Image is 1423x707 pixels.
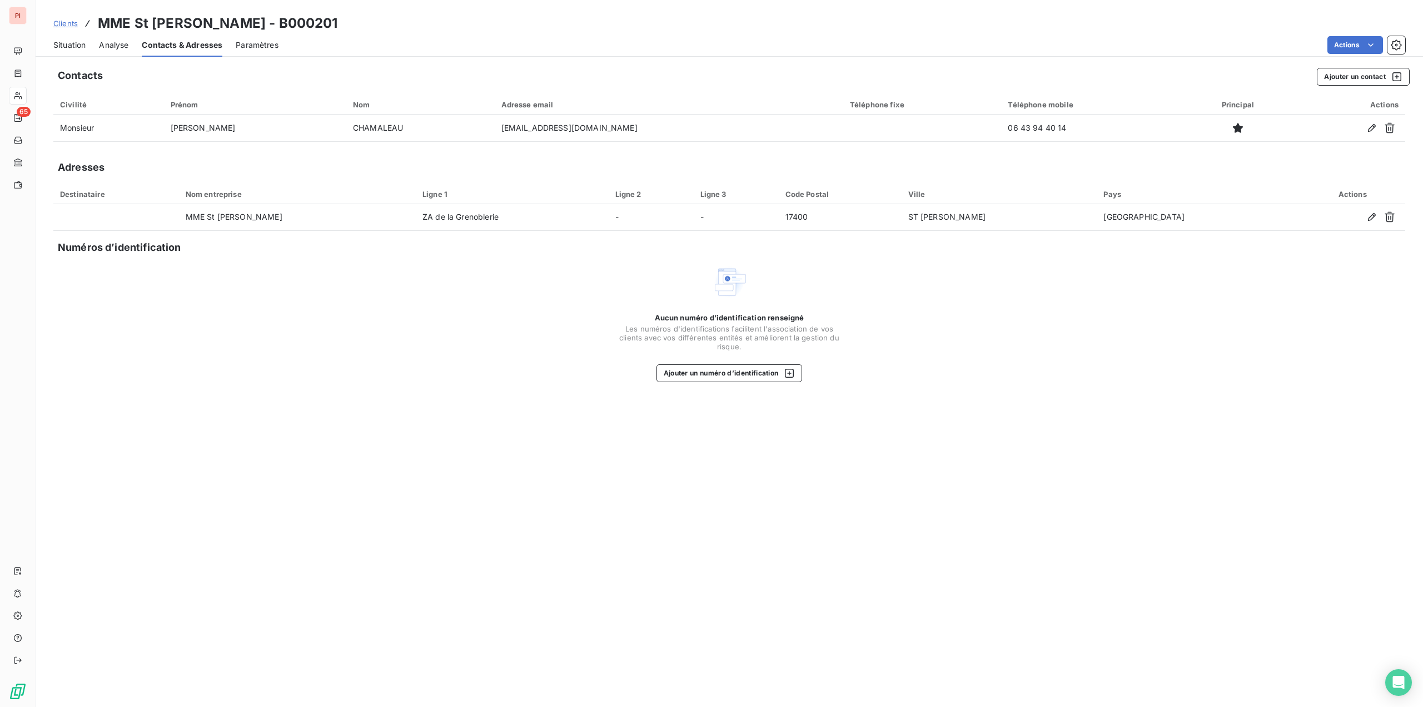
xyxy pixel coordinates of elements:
[495,115,843,141] td: [EMAIL_ADDRESS][DOMAIN_NAME]
[422,190,602,199] div: Ligne 1
[53,19,78,28] span: Clients
[615,190,687,199] div: Ligne 2
[416,204,609,231] td: ZA de la Grenoblerie
[171,100,340,109] div: Prénom
[60,100,157,109] div: Civilité
[655,313,804,322] span: Aucun numéro d’identification renseigné
[58,68,103,83] h5: Contacts
[236,39,278,51] span: Paramètres
[53,18,78,29] a: Clients
[1097,204,1300,231] td: [GEOGRAPHIC_DATA]
[142,39,222,51] span: Contacts & Adresses
[9,683,27,700] img: Logo LeanPay
[58,240,181,255] h5: Numéros d’identification
[1298,100,1399,109] div: Actions
[346,115,495,141] td: CHAMALEAU
[17,107,31,117] span: 65
[53,115,164,141] td: Monsieur
[501,100,837,109] div: Adresse email
[1008,100,1178,109] div: Téléphone mobile
[902,204,1097,231] td: ST [PERSON_NAME]
[60,190,172,199] div: Destinataire
[164,115,346,141] td: [PERSON_NAME]
[779,204,902,231] td: 17400
[53,39,86,51] span: Situation
[1306,190,1399,199] div: Actions
[908,190,1091,199] div: Ville
[1327,36,1383,54] button: Actions
[99,39,128,51] span: Analyse
[179,204,416,231] td: MME St [PERSON_NAME]
[353,100,488,109] div: Nom
[850,100,995,109] div: Téléphone fixe
[694,204,779,231] td: -
[186,190,409,199] div: Nom entreprise
[656,364,803,382] button: Ajouter un numéro d’identification
[98,13,338,33] h3: MME St [PERSON_NAME] - B000201
[1385,669,1412,696] div: Open Intercom Messenger
[1001,115,1185,141] td: 06 43 94 40 14
[785,190,895,199] div: Code Postal
[711,264,747,300] img: Empty state
[1103,190,1293,199] div: Pays
[58,160,105,175] h5: Adresses
[618,324,840,351] span: Les numéros d'identifications facilitent l'association de vos clients avec vos différentes entité...
[609,204,694,231] td: -
[1317,68,1410,86] button: Ajouter un contact
[1191,100,1285,109] div: Principal
[700,190,772,199] div: Ligne 3
[9,7,27,24] div: PI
